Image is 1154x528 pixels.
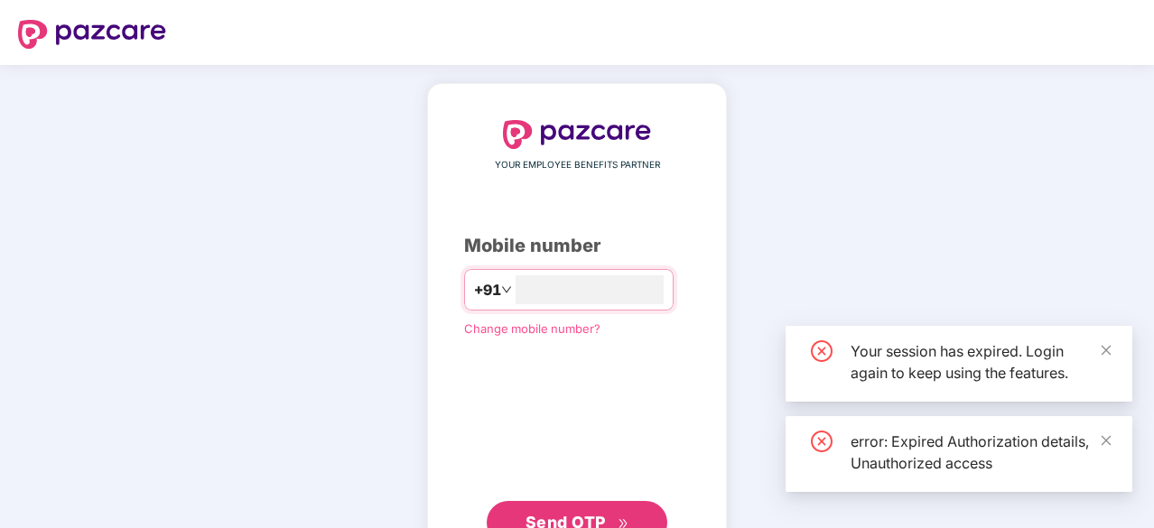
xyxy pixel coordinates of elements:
span: close-circle [811,431,833,452]
div: error: Expired Authorization details, Unauthorized access [851,431,1111,474]
a: Change mobile number? [464,321,600,336]
span: +91 [474,279,501,301]
span: close [1100,344,1112,357]
div: Mobile number [464,232,690,260]
img: logo [18,20,166,49]
span: close-circle [811,340,833,362]
div: Your session has expired. Login again to keep using the features. [851,340,1111,384]
span: YOUR EMPLOYEE BENEFITS PARTNER [495,158,660,172]
span: close [1100,434,1112,447]
span: down [501,284,512,295]
img: logo [503,120,651,149]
